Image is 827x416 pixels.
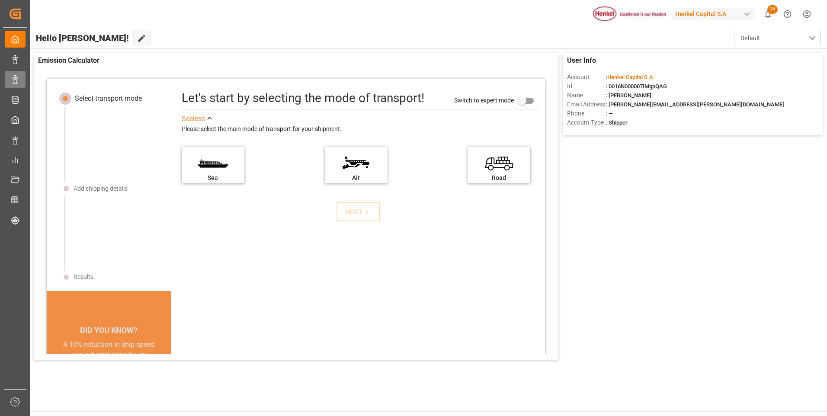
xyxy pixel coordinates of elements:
div: Select transport mode [75,93,142,104]
span: : [PERSON_NAME] [606,92,651,99]
span: Account [567,73,606,82]
button: Help Center [778,4,797,24]
div: Air [329,173,383,182]
div: Road [472,173,526,182]
button: previous slide / item [47,339,59,381]
span: Id [567,82,606,91]
span: Default [740,34,760,43]
span: Phone [567,109,606,118]
span: User Info [567,55,596,66]
span: : [PERSON_NAME][EMAIL_ADDRESS][PERSON_NAME][DOMAIN_NAME] [606,101,784,108]
div: NEXT [345,207,372,217]
div: DID YOU KNOW? [47,321,171,339]
span: : 0016N000007IMgpQAG [606,83,667,90]
div: Sea [186,173,240,182]
span: : [606,74,653,80]
span: Name [567,91,606,100]
span: Hello [PERSON_NAME]! [36,30,129,46]
span: Account Type [567,118,606,127]
div: Henkel Capital S.A [672,8,755,20]
span: Emission Calculator [38,55,99,66]
button: Henkel Capital S.A [672,6,758,22]
div: Add shipping details [74,184,128,193]
span: : Shipper [606,119,628,126]
div: Please select the main mode of transport for your shipment. [182,124,539,134]
button: next slide / item [159,339,171,381]
span: : — [606,110,613,117]
img: Henkel%20logo.jpg_1689854090.jpg [593,6,666,22]
button: open menu [734,30,821,46]
span: Email Address [567,100,606,109]
span: 26 [767,5,778,14]
div: Results [74,272,93,282]
button: show 26 new notifications [758,4,778,24]
div: Let's start by selecting the mode of transport! [182,89,424,107]
button: NEXT [337,202,380,221]
div: A 10% reduction in ship speed can cut emissions by an estimated 19% (Bloomberg) [57,339,161,371]
span: Switch to expert mode [454,96,514,103]
span: Henkel Capital S.A [607,74,653,80]
div: See less [182,114,205,124]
